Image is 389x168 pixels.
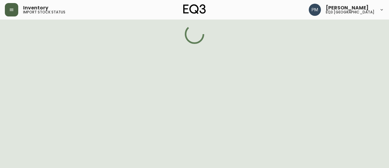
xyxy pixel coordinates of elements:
img: 0a7c5790205149dfd4c0ba0a3a48f705 [309,4,321,16]
h5: eq3 [GEOGRAPHIC_DATA] [326,10,374,14]
span: Inventory [23,5,48,10]
span: [PERSON_NAME] [326,5,369,10]
h5: import stock status [23,10,65,14]
img: logo [183,4,206,14]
